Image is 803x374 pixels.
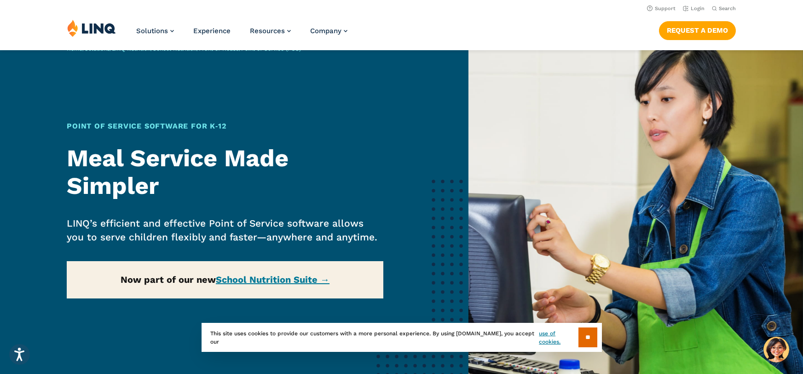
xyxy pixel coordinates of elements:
a: Resources [250,27,291,35]
a: Login [683,6,705,12]
strong: Now part of our new [121,274,329,285]
a: Experience [193,27,231,35]
a: Support [647,6,676,12]
button: Hello, have a question? Let’s chat. [763,337,789,362]
nav: Primary Navigation [136,19,347,50]
div: This site uses cookies to provide our customers with a more personal experience. By using [DOMAIN... [202,323,602,352]
nav: Button Navigation [659,19,736,40]
p: LINQ’s efficient and effective Point of Service software allows you to serve children flexibly an... [67,216,383,244]
a: Company [310,27,347,35]
a: Request a Demo [659,21,736,40]
span: Company [310,27,341,35]
h1: Point of Service Software for K‑12 [67,121,383,132]
img: LINQ | K‑12 Software [67,19,116,37]
strong: Meal Service Made Simpler [67,144,289,200]
a: use of cookies. [539,329,578,346]
button: Open Search Bar [712,5,736,12]
a: Solutions [136,27,174,35]
span: Resources [250,27,285,35]
span: Solutions [136,27,168,35]
span: Search [719,6,736,12]
a: School Nutrition Suite → [216,274,329,285]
